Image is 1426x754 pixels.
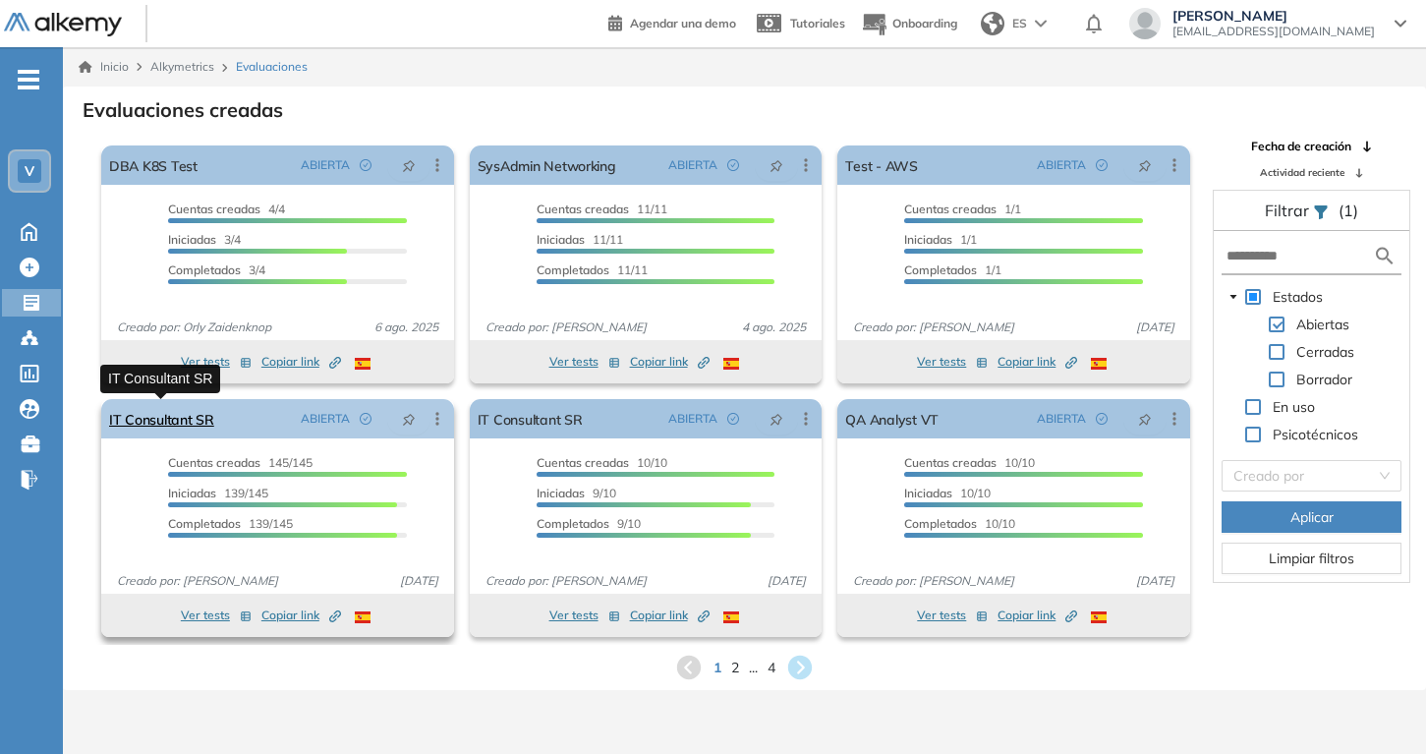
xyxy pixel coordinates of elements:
[608,10,736,33] a: Agendar una demo
[630,350,710,374] button: Copiar link
[998,604,1077,627] button: Copiar link
[1273,398,1315,416] span: En uso
[1222,543,1401,574] button: Limpiar filtros
[723,611,739,623] img: ESP
[537,262,609,277] span: Completados
[981,12,1004,35] img: world
[630,604,710,627] button: Copiar link
[1251,138,1351,155] span: Fecha de creación
[904,262,977,277] span: Completados
[168,455,313,470] span: 145/145
[904,262,1001,277] span: 1/1
[1292,313,1353,336] span: Abiertas
[109,145,198,185] a: DBA K8S Test
[109,399,214,438] a: IT Consultant SR
[630,353,710,371] span: Copiar link
[727,413,739,425] span: check-circle
[1012,15,1027,32] span: ES
[387,403,430,435] button: pushpin
[904,486,952,500] span: Iniciadas
[168,486,268,500] span: 139/145
[1128,572,1182,590] span: [DATE]
[1096,413,1108,425] span: check-circle
[478,572,655,590] span: Creado por: [PERSON_NAME]
[734,319,814,336] span: 4 ago. 2025
[1292,340,1358,364] span: Cerradas
[904,455,997,470] span: Cuentas creadas
[760,572,814,590] span: [DATE]
[1123,149,1167,181] button: pushpin
[181,350,252,374] button: Ver tests
[845,145,917,185] a: Test - AWS
[402,157,416,173] span: pushpin
[387,149,430,181] button: pushpin
[1091,611,1107,623] img: ESP
[261,607,341,624] span: Copiar link
[1138,411,1152,427] span: pushpin
[1123,403,1167,435] button: pushpin
[537,202,667,216] span: 11/11
[261,604,341,627] button: Copiar link
[537,232,585,247] span: Iniciadas
[1222,501,1401,533] button: Aplicar
[168,232,216,247] span: Iniciadas
[168,516,241,531] span: Completados
[402,411,416,427] span: pushpin
[537,516,609,531] span: Completados
[1269,285,1327,309] span: Estados
[168,516,293,531] span: 139/145
[301,156,350,174] span: ABIERTA
[1273,426,1358,443] span: Psicotécnicos
[1269,423,1362,446] span: Psicotécnicos
[1128,319,1182,336] span: [DATE]
[1273,288,1323,306] span: Estados
[168,202,285,216] span: 4/4
[727,159,739,171] span: check-circle
[845,399,939,438] a: QA Analyst VT
[904,455,1035,470] span: 10/10
[917,604,988,627] button: Ver tests
[1037,410,1086,428] span: ABIERTA
[478,399,583,438] a: IT Consultant SR
[537,486,585,500] span: Iniciadas
[537,455,667,470] span: 10/10
[904,516,1015,531] span: 10/10
[731,658,739,678] span: 2
[1228,292,1238,302] span: caret-down
[168,232,241,247] span: 3/4
[261,350,341,374] button: Copiar link
[4,13,122,37] img: Logo
[537,455,629,470] span: Cuentas creadas
[904,202,1021,216] span: 1/1
[1296,371,1352,388] span: Borrador
[168,455,260,470] span: Cuentas creadas
[790,16,845,30] span: Tutoriales
[668,410,717,428] span: ABIERTA
[301,410,350,428] span: ABIERTA
[549,604,620,627] button: Ver tests
[713,658,721,678] span: 1
[845,319,1022,336] span: Creado por: [PERSON_NAME]
[1172,8,1375,24] span: [PERSON_NAME]
[770,411,783,427] span: pushpin
[168,202,260,216] span: Cuentas creadas
[768,658,775,678] span: 4
[150,59,214,74] span: Alkymetrics
[1296,343,1354,361] span: Cerradas
[845,572,1022,590] span: Creado por: [PERSON_NAME]
[25,163,34,179] span: V
[537,232,623,247] span: 11/11
[79,58,129,76] a: Inicio
[537,262,648,277] span: 11/11
[100,365,220,393] div: IT Consultant SR
[18,78,39,82] i: -
[904,516,977,531] span: Completados
[83,98,283,122] h3: Evaluaciones creadas
[1260,165,1344,180] span: Actividad reciente
[998,607,1077,624] span: Copiar link
[1269,395,1319,419] span: En uso
[109,572,286,590] span: Creado por: [PERSON_NAME]
[1296,316,1349,333] span: Abiertas
[1290,506,1334,528] span: Aplicar
[1339,199,1358,222] span: (1)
